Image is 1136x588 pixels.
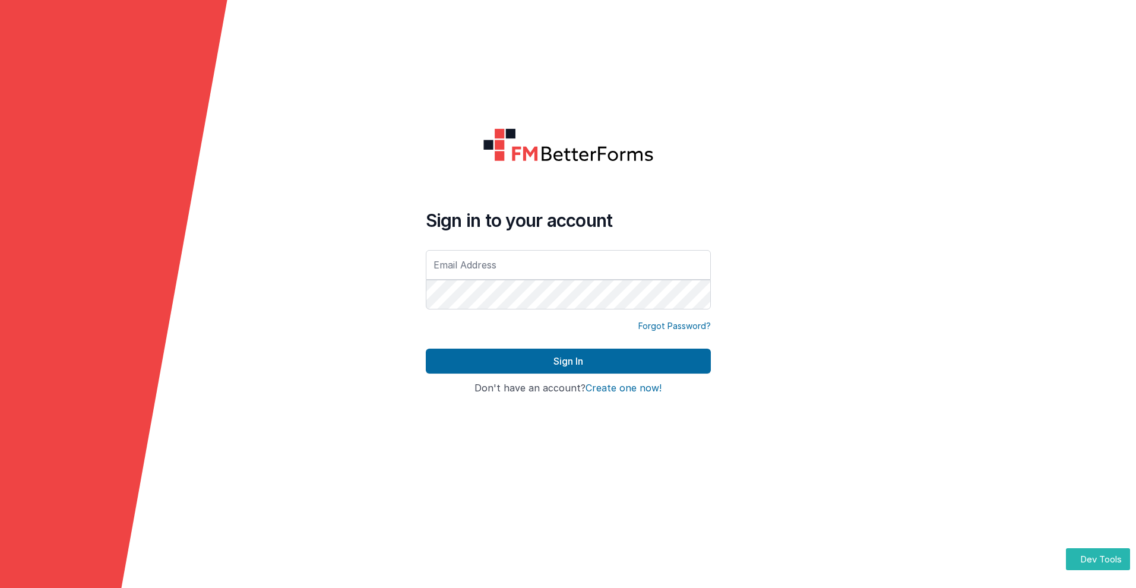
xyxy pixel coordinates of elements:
[638,320,711,332] a: Forgot Password?
[426,349,711,374] button: Sign In
[1066,548,1130,570] button: Dev Tools
[426,210,711,231] h4: Sign in to your account
[426,250,711,280] input: Email Address
[426,383,711,394] h4: Don't have an account?
[586,383,662,394] button: Create one now!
